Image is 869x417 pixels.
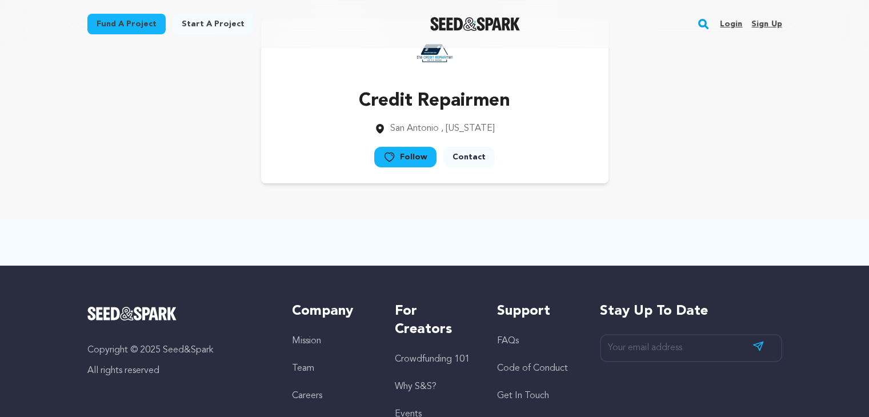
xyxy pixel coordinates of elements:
[720,15,742,33] a: Login
[390,124,439,133] span: San Antonio
[87,14,166,34] a: Fund a project
[430,17,520,31] a: Seed&Spark Homepage
[497,302,576,320] h5: Support
[430,17,520,31] img: Seed&Spark Logo Dark Mode
[441,124,495,133] span: , [US_STATE]
[600,334,782,362] input: Your email address
[600,302,782,320] h5: Stay up to date
[395,302,474,339] h5: For Creators
[412,30,458,76] img: https://seedandspark-static.s3.us-east-2.amazonaws.com/images/User/002/308/569/medium/922818d0bee...
[292,302,371,320] h5: Company
[374,147,436,167] a: Follow
[497,391,549,400] a: Get In Touch
[292,364,314,373] a: Team
[87,307,177,320] img: Seed&Spark Logo
[173,14,254,34] a: Start a project
[497,336,519,346] a: FAQs
[751,15,782,33] a: Sign up
[292,391,322,400] a: Careers
[497,364,568,373] a: Code of Conduct
[395,382,436,391] a: Why S&S?
[359,87,510,115] p: Credit Repairmen
[87,343,270,357] p: Copyright © 2025 Seed&Spark
[292,336,321,346] a: Mission
[87,307,270,320] a: Seed&Spark Homepage
[395,355,470,364] a: Crowdfunding 101
[87,364,270,378] p: All rights reserved
[443,147,495,167] a: Contact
